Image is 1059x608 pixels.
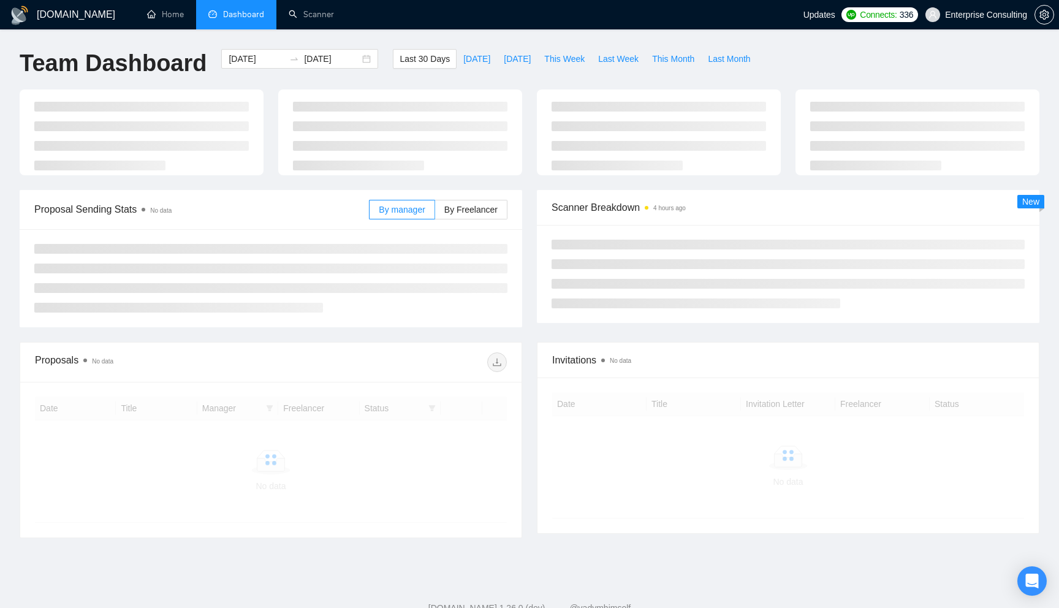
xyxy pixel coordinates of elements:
button: This Week [537,49,591,69]
div: Open Intercom Messenger [1017,566,1047,596]
span: By Freelancer [444,205,498,215]
span: Last Month [708,52,750,66]
span: No data [150,207,172,214]
img: upwork-logo.png [846,10,856,20]
button: [DATE] [497,49,537,69]
span: No data [92,358,113,365]
span: By manager [379,205,425,215]
button: setting [1034,5,1054,25]
input: End date [304,52,360,66]
time: 4 hours ago [653,205,686,211]
span: dashboard [208,10,217,18]
span: Proposal Sending Stats [34,202,369,217]
span: Dashboard [223,9,264,20]
span: setting [1035,10,1053,20]
span: Connects: [860,8,897,21]
span: Last Week [598,52,639,66]
span: Scanner Breakdown [552,200,1025,215]
span: No data [610,357,631,364]
button: This Month [645,49,701,69]
span: This Month [652,52,694,66]
img: logo [10,6,29,25]
input: Start date [229,52,284,66]
button: Last 30 Days [393,49,457,69]
a: setting [1034,10,1054,20]
span: New [1022,197,1039,207]
span: user [928,10,937,19]
button: Last Month [701,49,757,69]
button: Last Week [591,49,645,69]
span: [DATE] [463,52,490,66]
span: Invitations [552,352,1024,368]
div: Proposals [35,352,271,372]
a: searchScanner [289,9,334,20]
span: to [289,54,299,64]
span: [DATE] [504,52,531,66]
span: This Week [544,52,585,66]
span: 336 [900,8,913,21]
span: Updates [803,10,835,20]
span: swap-right [289,54,299,64]
span: Last 30 Days [400,52,450,66]
button: [DATE] [457,49,497,69]
a: homeHome [147,9,184,20]
h1: Team Dashboard [20,49,207,78]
